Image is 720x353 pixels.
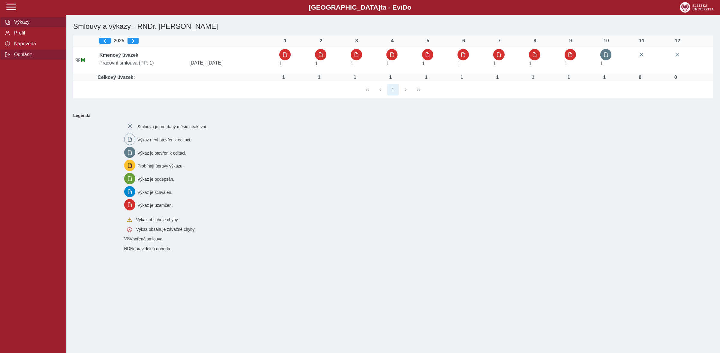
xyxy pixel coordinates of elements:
span: Úvazek : 8 h / den. 40 h / týden. [529,61,532,66]
h1: Smlouvy a výkazy - RNDr. [PERSON_NAME] [71,20,608,33]
span: Výkaz není otevřen k editaci. [137,137,191,142]
span: Úvazek : 8 h / den. 40 h / týden. [422,61,425,66]
div: 5 [422,38,434,44]
span: Úvazek : 8 h / den. 40 h / týden. [279,61,282,66]
div: 7 [493,38,505,44]
div: Úvazek : 8 h / den. 40 h / týden. [277,75,289,80]
div: 2 [315,38,327,44]
div: Úvazek : 8 h / den. 40 h / týden. [385,75,397,80]
div: 10 [600,38,612,44]
span: Úvazek : 8 h / den. 40 h / týden. [351,61,353,66]
div: Úvazek : [670,75,682,80]
span: Probíhají úpravy výkazu. [137,164,183,168]
span: [DATE] [187,60,277,66]
div: 3 [351,38,363,44]
span: Smlouva vnořená do kmene [124,236,130,241]
span: Úvazek : 8 h / den. 40 h / týden. [386,61,389,66]
div: Úvazek : 8 h / den. 40 h / týden. [456,75,468,80]
div: Úvazek : 8 h / den. 40 h / týden. [313,75,325,80]
div: Úvazek : 8 h / den. 40 h / týden. [563,75,575,80]
span: Nápověda [12,41,61,47]
span: Úvazek : 8 h / den. 40 h / týden. [565,61,567,66]
div: Úvazek : 8 h / den. 40 h / týden. [598,75,610,80]
span: Výkaz obsahuje závažné chyby. [136,227,196,232]
span: Nepravidelná dohoda. [130,246,171,251]
div: 12 [671,38,683,44]
span: Výkaz je podepsán. [137,177,174,182]
span: Úvazek : 8 h / den. 40 h / týden. [600,61,603,66]
span: Vnořená smlouva. [130,237,163,241]
span: t [380,4,382,11]
span: Úvazek : 8 h / den. 40 h / týden. [457,61,460,66]
span: - [DATE] [205,60,223,65]
span: Pracovní smlouva (PP: 1) [97,60,187,66]
div: Úvazek : 8 h / den. 40 h / týden. [527,75,539,80]
span: o [407,4,412,11]
div: 2025 [99,38,274,44]
i: Smlouva je aktivní [76,57,80,62]
span: Výkaz je otevřen k editaci. [137,150,186,155]
div: 9 [565,38,577,44]
span: Výkaz obsahuje chyby. [136,217,179,222]
div: Úvazek : [634,75,646,80]
span: Úvazek : 8 h / den. 40 h / týden. [315,61,318,66]
span: Údaje souhlasí s údaji v Magionu [81,58,85,63]
button: 1 [387,84,399,95]
img: logo_web_su.png [680,2,714,13]
div: Úvazek : 8 h / den. 40 h / týden. [420,75,432,80]
b: Legenda [71,111,710,120]
div: 1 [279,38,291,44]
span: Úvazek : 8 h / den. 40 h / týden. [493,61,496,66]
td: Celkový úvazek: [97,74,277,81]
b: Kmenový úvazek [99,53,138,58]
span: Smlouva je pro daný měsíc neaktivní. [137,124,207,129]
div: Úvazek : 8 h / den. 40 h / týden. [491,75,503,80]
div: 11 [636,38,648,44]
div: 4 [386,38,398,44]
span: Profil [12,30,61,36]
div: Úvazek : 8 h / den. 40 h / týden. [349,75,361,80]
span: Smlouva vnořená do kmene [124,246,130,251]
span: Výkaz je uzamčen. [137,203,173,208]
div: 6 [457,38,469,44]
b: [GEOGRAPHIC_DATA] a - Evi [18,4,702,11]
span: Výkaz je schválen. [137,190,172,195]
div: 8 [529,38,541,44]
span: Výkazy [12,20,61,25]
span: D [402,4,407,11]
span: Odhlásit [12,52,61,57]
